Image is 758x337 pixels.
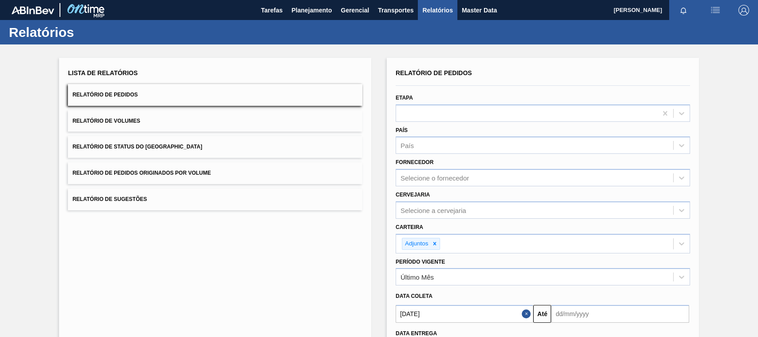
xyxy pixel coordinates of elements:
[533,305,551,323] button: Até
[396,159,433,165] label: Fornecedor
[72,144,202,150] span: Relatório de Status do [GEOGRAPHIC_DATA]
[396,69,472,76] span: Relatório de Pedidos
[396,127,408,133] label: País
[401,206,466,214] div: Selecione a cervejaria
[669,4,698,16] button: Notificações
[72,196,147,202] span: Relatório de Sugestões
[68,189,362,210] button: Relatório de Sugestões
[378,5,413,16] span: Transportes
[396,293,433,299] span: Data coleta
[738,5,749,16] img: Logout
[291,5,332,16] span: Planejamento
[72,118,140,124] span: Relatório de Volumes
[68,69,138,76] span: Lista de Relatórios
[422,5,452,16] span: Relatórios
[522,305,533,323] button: Close
[68,84,362,106] button: Relatório de Pedidos
[462,5,497,16] span: Master Data
[396,330,437,337] span: Data entrega
[72,92,138,98] span: Relatório de Pedidos
[401,273,434,281] div: Último Mês
[401,142,414,149] div: País
[396,192,430,198] label: Cervejaria
[68,136,362,158] button: Relatório de Status do [GEOGRAPHIC_DATA]
[710,5,721,16] img: userActions
[396,259,445,265] label: Período Vigente
[341,5,369,16] span: Gerencial
[402,238,430,249] div: Adjuntos
[396,305,533,323] input: dd/mm/yyyy
[396,95,413,101] label: Etapa
[68,162,362,184] button: Relatório de Pedidos Originados por Volume
[261,5,283,16] span: Tarefas
[9,27,167,37] h1: Relatórios
[72,170,211,176] span: Relatório de Pedidos Originados por Volume
[12,6,54,14] img: TNhmsLtSVTkK8tSr43FrP2fwEKptu5GPRR3wAAAABJRU5ErkJggg==
[396,224,423,230] label: Carteira
[401,174,469,182] div: Selecione o fornecedor
[68,110,362,132] button: Relatório de Volumes
[551,305,689,323] input: dd/mm/yyyy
